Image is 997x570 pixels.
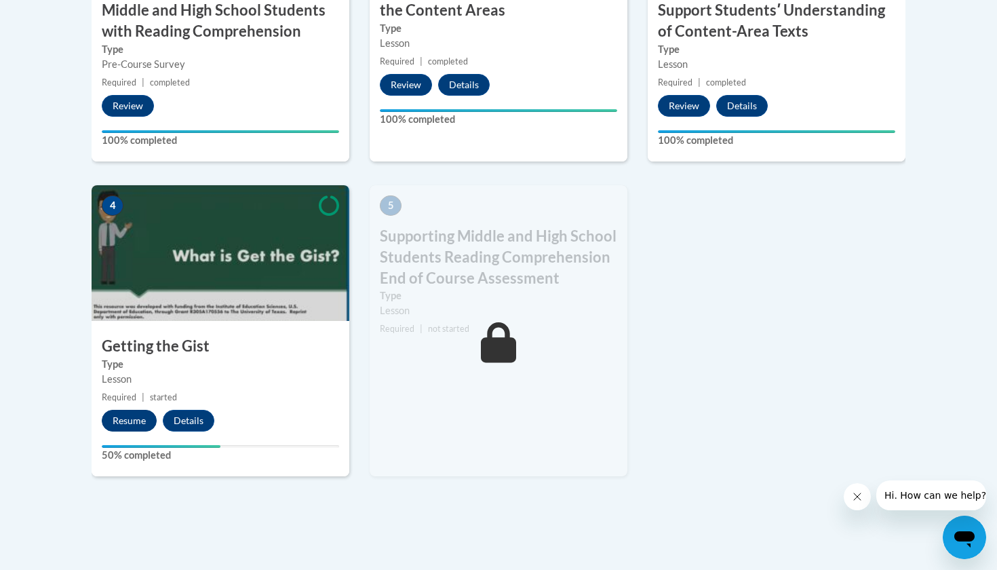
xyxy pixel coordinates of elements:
label: Type [102,357,339,372]
span: completed [428,56,468,66]
div: Lesson [658,57,895,72]
div: Lesson [102,372,339,387]
img: Course Image [92,185,349,321]
span: 5 [380,195,402,216]
span: completed [706,77,746,88]
iframe: Button to launch messaging window [943,516,986,559]
label: 100% completed [380,112,617,127]
h3: Supporting Middle and High School Students Reading Comprehension End of Course Assessment [370,226,627,288]
button: Review [380,74,432,96]
iframe: Close message [844,483,871,510]
label: Type [102,42,339,57]
button: Review [102,95,154,117]
button: Details [163,410,214,432]
span: Required [380,324,414,334]
label: 100% completed [658,133,895,148]
div: Lesson [380,36,617,51]
span: | [142,392,144,402]
h3: Getting the Gist [92,336,349,357]
span: | [698,77,701,88]
label: 50% completed [102,448,339,463]
span: | [420,56,423,66]
button: Details [716,95,768,117]
span: started [150,392,177,402]
span: | [420,324,423,334]
span: not started [428,324,469,334]
button: Details [438,74,490,96]
label: 100% completed [102,133,339,148]
div: Your progress [102,130,339,133]
div: Pre-Course Survey [102,57,339,72]
label: Type [380,288,617,303]
span: completed [150,77,190,88]
span: 4 [102,195,123,216]
button: Review [658,95,710,117]
div: Your progress [658,130,895,133]
button: Resume [102,410,157,432]
span: Required [102,77,136,88]
label: Type [380,21,617,36]
label: Type [658,42,895,57]
iframe: Message from company [876,480,986,510]
span: Required [658,77,692,88]
span: Required [380,56,414,66]
div: Your progress [102,445,220,448]
div: Lesson [380,303,617,318]
span: | [142,77,144,88]
div: Your progress [380,109,617,112]
span: Required [102,392,136,402]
